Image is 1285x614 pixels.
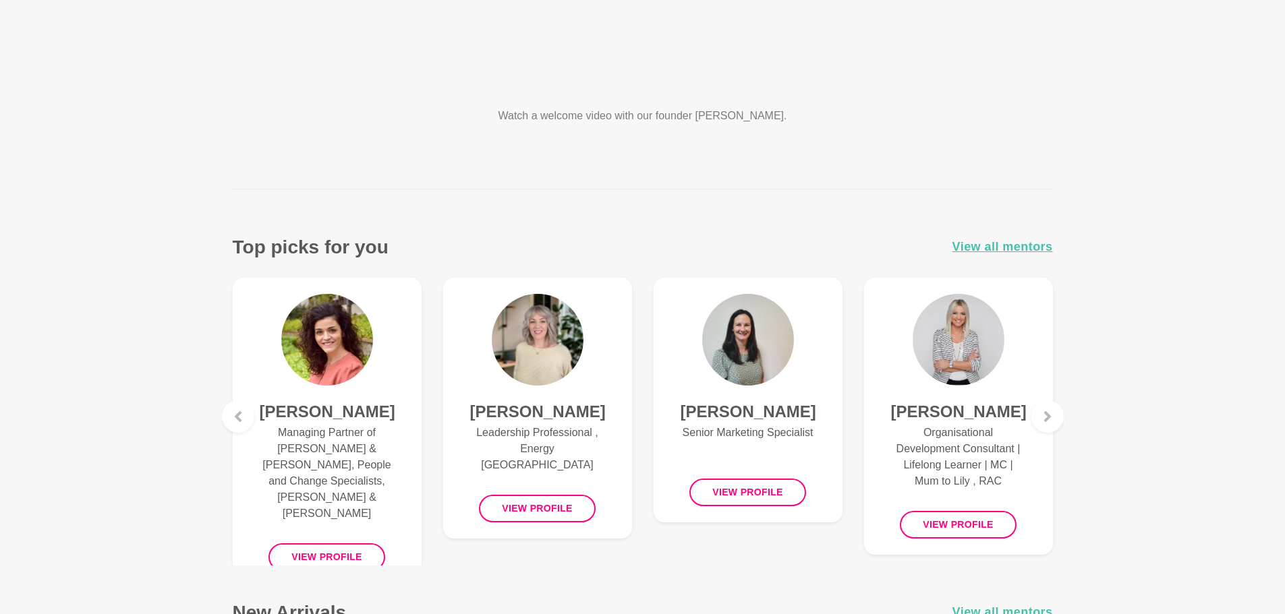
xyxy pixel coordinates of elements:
button: View profile [268,543,385,571]
p: Managing Partner of [PERSON_NAME] & [PERSON_NAME], People and Change Specialists, [PERSON_NAME] &... [260,425,395,522]
h4: [PERSON_NAME] [891,402,1026,422]
img: Emily Juhas [492,294,583,386]
a: View all mentors [952,237,1053,257]
h4: [PERSON_NAME] [681,402,816,422]
p: Senior Marketing Specialist [681,425,816,457]
p: Watch a welcome video with our founder [PERSON_NAME]. [449,108,837,124]
button: View profile [900,511,1017,539]
h3: Top picks for you [233,235,389,259]
p: Organisational Development Consultant | Lifelong Learner | MC | Mum to Lily , RAC [891,425,1026,489]
button: View profile [479,495,596,522]
img: Fiona Spink [702,294,794,386]
h4: [PERSON_NAME] [260,402,395,422]
img: Amber Stidham [281,294,373,386]
a: Emily Juhas[PERSON_NAME]Leadership Professional , Energy [GEOGRAPHIC_DATA]View profile [443,278,632,539]
a: Hayley Scott[PERSON_NAME]Organisational Development Consultant | Lifelong Learner | MC | Mum to L... [864,278,1053,555]
a: Fiona Spink[PERSON_NAME]Senior Marketing SpecialistView profile [654,278,843,522]
button: View profile [689,479,806,506]
p: Leadership Professional , Energy [GEOGRAPHIC_DATA] [470,425,605,473]
a: Amber Stidham[PERSON_NAME]Managing Partner of [PERSON_NAME] & [PERSON_NAME], People and Change Sp... [233,278,422,587]
h4: [PERSON_NAME] [470,402,605,422]
img: Hayley Scott [913,294,1004,386]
